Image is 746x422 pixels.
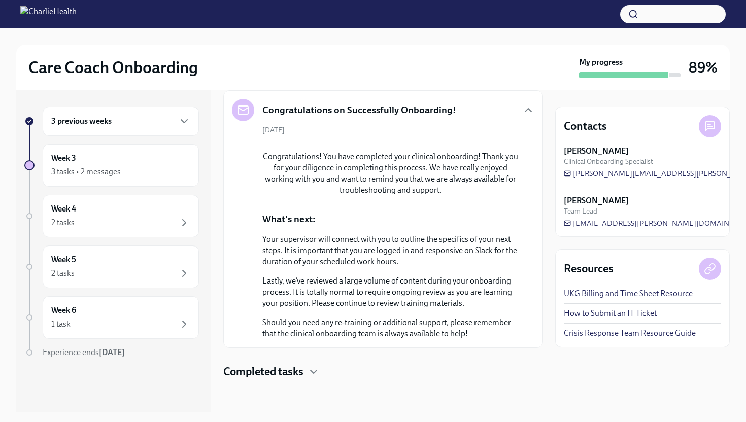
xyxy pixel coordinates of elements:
span: Team Lead [564,206,597,216]
a: Crisis Response Team Resource Guide [564,328,696,339]
h2: Care Coach Onboarding [28,57,198,78]
h6: Week 6 [51,305,76,316]
span: Clinical Onboarding Specialist [564,157,653,166]
h4: Completed tasks [223,364,303,379]
h6: Week 5 [51,254,76,265]
h6: 3 previous weeks [51,116,112,127]
h4: Contacts [564,119,607,134]
p: Congratulations! You have completed your clinical onboarding! Thank you for your diligence in com... [262,151,518,196]
a: UKG Billing and Time Sheet Resource [564,288,693,299]
div: Completed tasks [223,364,543,379]
strong: My progress [579,57,623,68]
p: Should you need any re-training or additional support, please remember that the clinical onboardi... [262,317,518,339]
a: Week 42 tasks [24,195,199,237]
p: Lastly, we’ve reviewed a large volume of content during your onboarding process. It is totally no... [262,275,518,309]
h4: Resources [564,261,614,276]
h6: Week 4 [51,203,76,215]
a: How to Submit an IT Ticket [564,308,657,319]
p: Your supervisor will connect with you to outline the specifics of your next steps. It is importan... [262,234,518,267]
span: [DATE] [262,125,285,135]
strong: [DATE] [99,347,125,357]
a: Week 33 tasks • 2 messages [24,144,199,187]
span: Experience ends [43,347,125,357]
p: What's next: [262,213,316,226]
strong: [PERSON_NAME] [564,146,629,157]
div: 2 tasks [51,217,75,228]
div: 3 previous weeks [43,107,199,136]
a: Week 52 tasks [24,245,199,288]
div: 1 task [51,319,71,330]
h3: 89% [689,58,718,77]
div: 3 tasks • 2 messages [51,166,121,178]
strong: [PERSON_NAME] [564,195,629,206]
div: 2 tasks [51,268,75,279]
a: Week 61 task [24,296,199,339]
h5: Congratulations on Successfully Onboarding! [262,103,456,117]
img: CharlieHealth [20,6,77,22]
h6: Week 3 [51,153,76,164]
